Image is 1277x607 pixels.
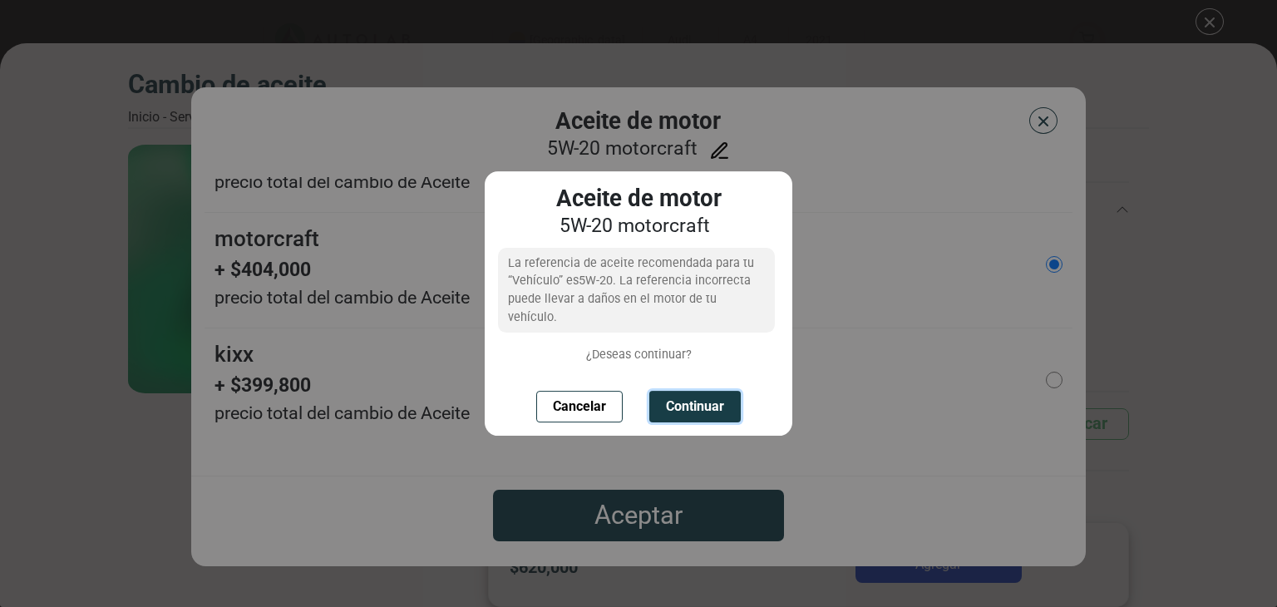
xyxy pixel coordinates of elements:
[536,391,623,422] button: Cancelar
[649,391,741,422] button: Continuar
[560,215,710,237] span: 5W-20 motorcraft
[498,346,779,364] p: ¿Deseas continuar?
[498,185,779,212] h3: Aceite de motor
[498,248,775,333] p: La referencia de aceite recomendada para tu “Vehículo” es 5W-20 . La referencia incorrecta puede ...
